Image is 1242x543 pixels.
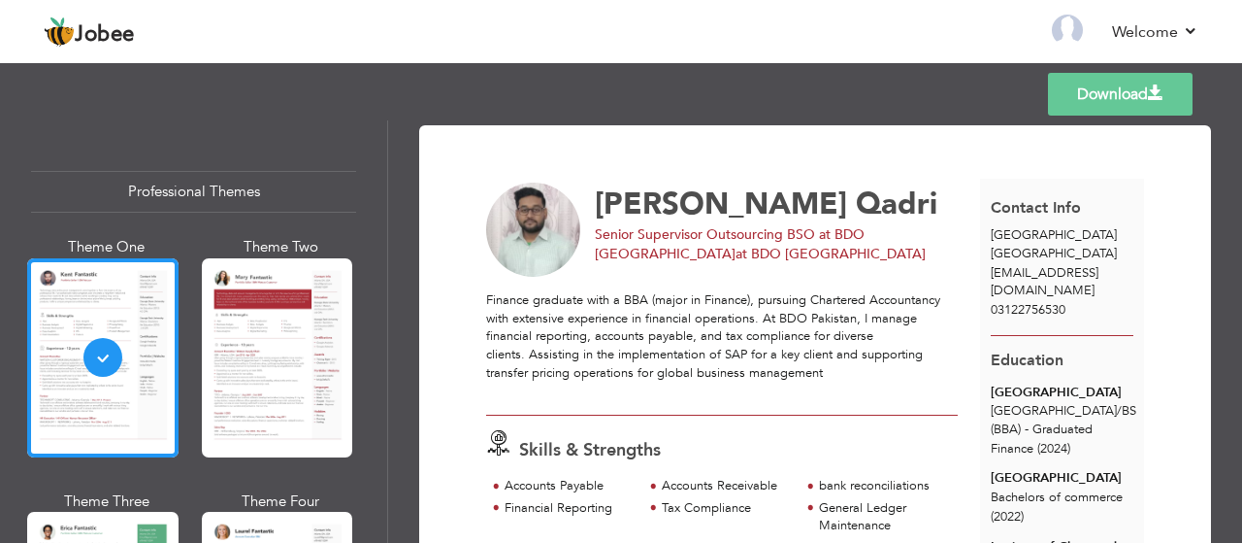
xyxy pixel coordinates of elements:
[31,171,356,213] div: Professional Themes
[991,264,1098,300] span: [EMAIL_ADDRESS][DOMAIN_NAME]
[991,226,1117,244] span: [GEOGRAPHIC_DATA]
[991,469,1133,488] div: [GEOGRAPHIC_DATA]
[505,499,632,518] div: Financial Reporting
[1112,20,1198,44] a: Welcome
[991,402,1136,438] span: [GEOGRAPHIC_DATA] BS (BBA) - Graduated
[662,499,789,518] div: Tax Compliance
[991,197,1081,219] span: Contact Info
[662,477,789,495] div: Accounts Receivable
[486,291,958,399] div: Finance graduate with a BBA (major in Finance), pursuing Chartered Accountancy with extensive exp...
[1048,73,1193,116] a: Download
[31,237,182,257] div: Theme One
[991,301,1065,319] span: 03122756530
[595,225,865,263] span: Senior Supervisor Outsourcing BSO at BDO [GEOGRAPHIC_DATA]
[991,384,1133,402] div: [GEOGRAPHIC_DATA]
[1117,402,1122,420] span: /
[735,245,926,263] span: at BDO [GEOGRAPHIC_DATA]
[991,508,1024,526] span: (2022)
[519,438,661,462] span: Skills & Strengths
[819,499,946,535] div: General Ledger Maintenance
[505,477,632,495] div: Accounts Payable
[44,17,135,48] a: Jobee
[595,184,847,224] span: [PERSON_NAME]
[1037,440,1070,458] span: (2024)
[819,477,946,495] div: bank reconciliations
[206,492,357,512] div: Theme Four
[206,237,357,257] div: Theme Two
[856,184,937,224] span: Qadri
[44,17,75,48] img: jobee.io
[991,440,1033,458] span: Finance
[991,489,1123,506] span: Bachelors of commerce
[31,492,182,512] div: Theme Three
[75,24,135,46] span: Jobee
[486,183,581,278] img: No image
[991,245,1117,262] span: [GEOGRAPHIC_DATA]
[991,350,1063,371] span: Education
[1052,15,1083,46] img: Profile Img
